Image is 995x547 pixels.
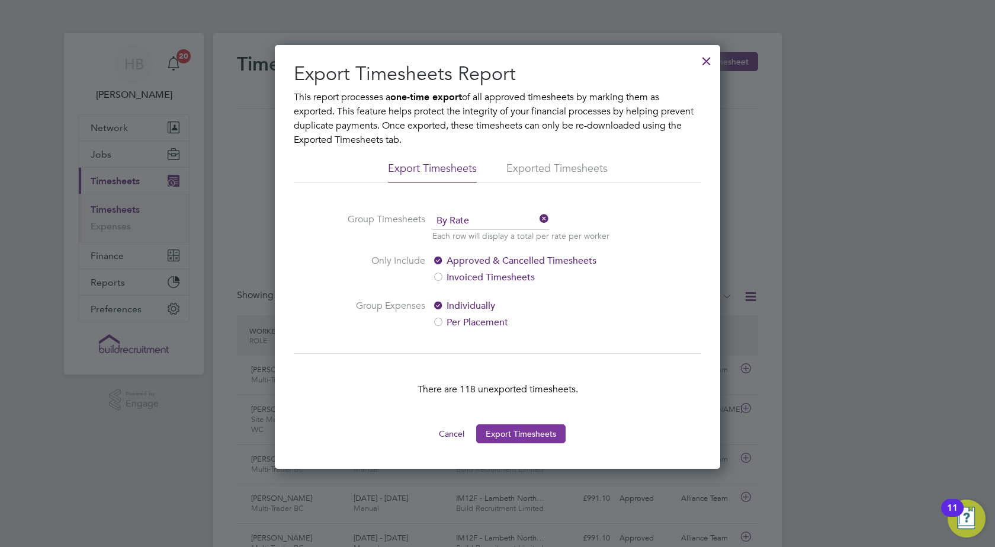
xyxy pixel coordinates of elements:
label: Per Placement [432,315,631,330]
label: Invoiced Timesheets [432,270,631,284]
h2: Export Timesheets Report [294,62,701,87]
p: There are 118 unexported timesheets. [294,382,701,396]
div: 11 [947,508,958,523]
b: one-time export [390,91,462,103]
label: Approved & Cancelled Timesheets [432,254,631,268]
label: Only Include [336,254,425,284]
button: Export Timesheets [476,424,566,443]
label: Group Timesheets [336,212,425,239]
span: By Rate [432,212,549,230]
label: Individually [432,299,631,313]
p: Each row will display a total per rate per worker [432,230,609,242]
button: Cancel [429,424,474,443]
label: Group Expenses [336,299,425,330]
li: Export Timesheets [388,161,477,183]
button: Open Resource Center, 11 new notifications [948,500,986,538]
p: This report processes a of all approved timesheets by marking them as exported. This feature help... [294,90,701,147]
li: Exported Timesheets [506,161,608,183]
